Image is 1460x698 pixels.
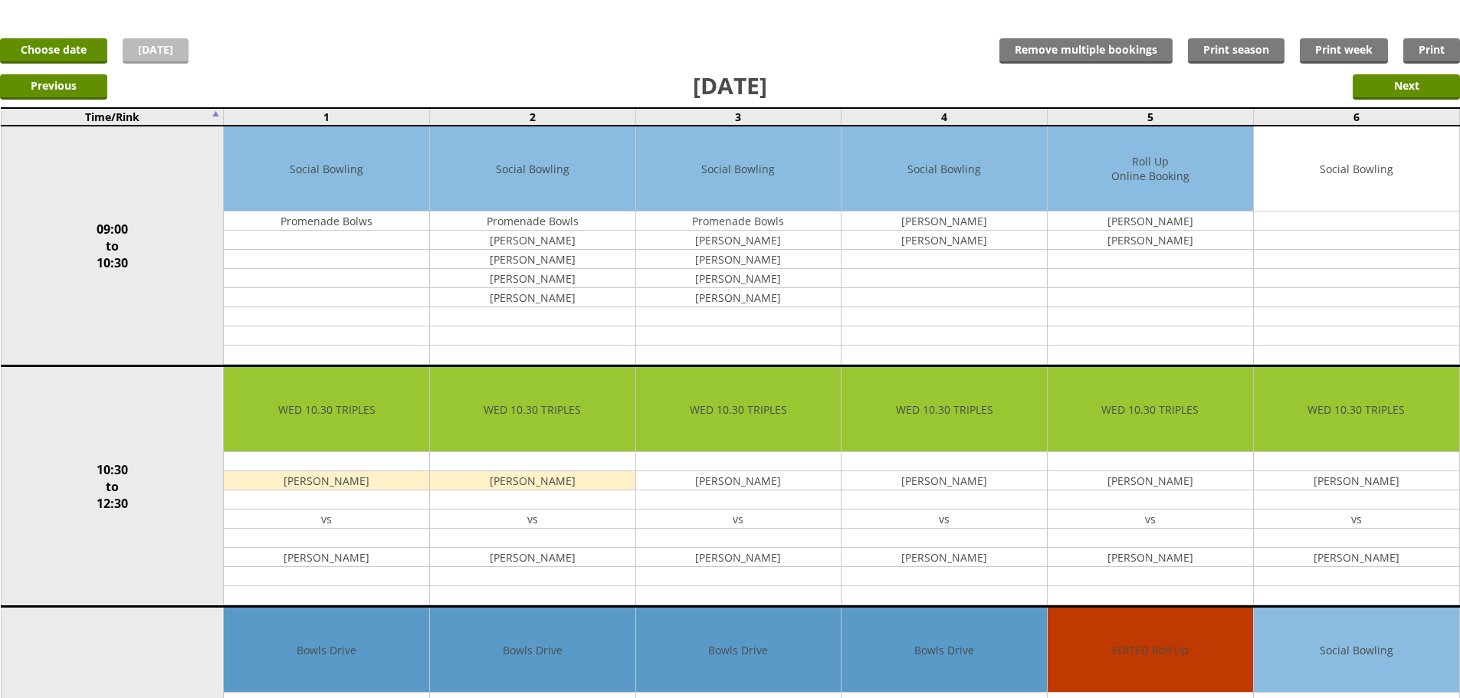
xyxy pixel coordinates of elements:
td: EDITED Roll Up [1048,608,1253,693]
td: Bowls Drive [636,608,842,693]
td: 5 [1048,108,1254,126]
td: [PERSON_NAME] [1254,471,1459,490]
td: vs [430,510,635,529]
td: [PERSON_NAME] [636,548,842,567]
td: vs [224,510,429,529]
td: [PERSON_NAME] [636,288,842,307]
td: Social Bowling [636,126,842,211]
td: 6 [1253,108,1459,126]
td: [PERSON_NAME] [1048,471,1253,490]
td: Bowls Drive [224,608,429,693]
td: vs [1254,510,1459,529]
td: Bowls Drive [430,608,635,693]
td: Promenade Bolws [224,211,429,231]
td: 4 [842,108,1048,126]
a: Print [1403,38,1460,64]
td: WED 10.30 TRIPLES [636,367,842,452]
td: Social Bowling [1254,126,1459,211]
td: [PERSON_NAME] [842,211,1047,231]
td: WED 10.30 TRIPLES [1048,367,1253,452]
a: Print week [1300,38,1388,64]
td: WED 10.30 TRIPLES [842,367,1047,452]
td: 09:00 to 10:30 [1,126,224,366]
td: [PERSON_NAME] [430,471,635,490]
td: [PERSON_NAME] [636,269,842,288]
td: [PERSON_NAME] [224,548,429,567]
td: [PERSON_NAME] [842,471,1047,490]
td: vs [1048,510,1253,529]
td: [PERSON_NAME] [636,471,842,490]
td: Promenade Bowls [636,211,842,231]
a: [DATE] [123,38,189,64]
td: Social Bowling [842,126,1047,211]
td: Social Bowling [224,126,429,211]
td: Social Bowling [1254,608,1459,693]
td: vs [636,510,842,529]
td: WED 10.30 TRIPLES [1254,367,1459,452]
td: [PERSON_NAME] [430,250,635,269]
td: [PERSON_NAME] [842,548,1047,567]
td: 1 [224,108,430,126]
td: [PERSON_NAME] [1254,548,1459,567]
td: [PERSON_NAME] [430,288,635,307]
td: 10:30 to 12:30 [1,366,224,607]
td: [PERSON_NAME] [430,231,635,250]
input: Remove multiple bookings [999,38,1173,64]
td: [PERSON_NAME] [1048,548,1253,567]
td: Bowls Drive [842,608,1047,693]
td: WED 10.30 TRIPLES [430,367,635,452]
td: Time/Rink [1,108,224,126]
td: Social Bowling [430,126,635,211]
a: Print season [1188,38,1284,64]
td: Roll Up Online Booking [1048,126,1253,211]
td: [PERSON_NAME] [430,548,635,567]
td: [PERSON_NAME] [430,269,635,288]
input: Next [1353,74,1460,100]
td: [PERSON_NAME] [842,231,1047,250]
td: 3 [635,108,842,126]
td: [PERSON_NAME] [1048,231,1253,250]
td: [PERSON_NAME] [1048,211,1253,231]
td: WED 10.30 TRIPLES [224,367,429,452]
td: [PERSON_NAME] [636,231,842,250]
td: vs [842,510,1047,529]
td: [PERSON_NAME] [636,250,842,269]
td: 2 [429,108,635,126]
td: [PERSON_NAME] [224,471,429,490]
td: Promenade Bowls [430,211,635,231]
